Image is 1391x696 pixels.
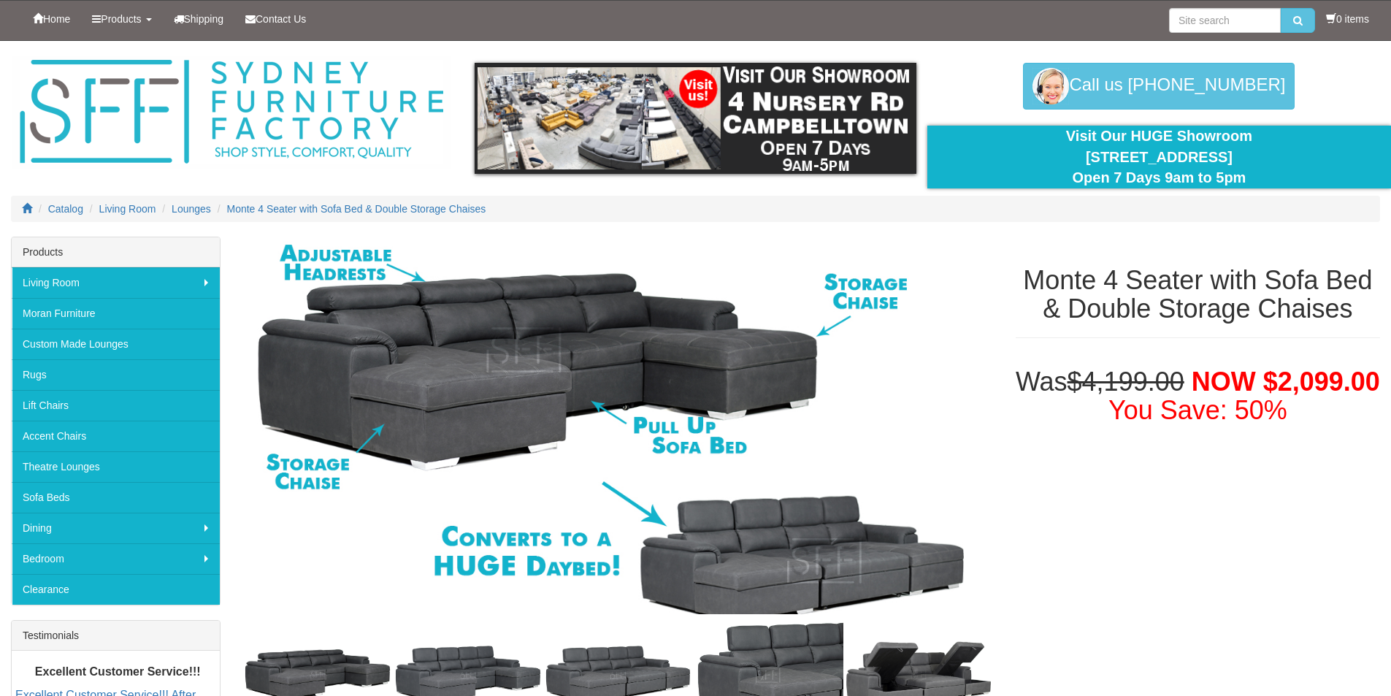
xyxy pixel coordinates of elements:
[1016,367,1380,425] h1: Was
[101,13,141,25] span: Products
[12,390,220,421] a: Lift Chairs
[12,56,451,169] img: Sydney Furniture Factory
[43,13,70,25] span: Home
[1192,367,1380,397] span: NOW $2,099.00
[22,1,81,37] a: Home
[184,13,224,25] span: Shipping
[48,203,83,215] a: Catalog
[256,13,306,25] span: Contact Us
[1108,395,1287,425] font: You Save: 50%
[1326,12,1369,26] li: 0 items
[12,621,220,651] div: Testimonials
[938,126,1380,188] div: Visit Our HUGE Showroom [STREET_ADDRESS] Open 7 Days 9am to 5pm
[12,359,220,390] a: Rugs
[12,237,220,267] div: Products
[475,63,916,174] img: showroom.gif
[12,574,220,605] a: Clearance
[12,451,220,482] a: Theatre Lounges
[12,513,220,543] a: Dining
[35,665,201,678] b: Excellent Customer Service!!!
[81,1,162,37] a: Products
[12,421,220,451] a: Accent Chairs
[12,543,220,574] a: Bedroom
[227,203,486,215] a: Monte 4 Seater with Sofa Bed & Double Storage Chaises
[12,329,220,359] a: Custom Made Lounges
[99,203,156,215] a: Living Room
[163,1,235,37] a: Shipping
[1016,266,1380,324] h1: Monte 4 Seater with Sofa Bed & Double Storage Chaises
[12,298,220,329] a: Moran Furniture
[12,267,220,298] a: Living Room
[234,1,317,37] a: Contact Us
[12,482,220,513] a: Sofa Beds
[172,203,211,215] a: Lounges
[1068,367,1184,397] del: $4,199.00
[1169,8,1281,33] input: Site search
